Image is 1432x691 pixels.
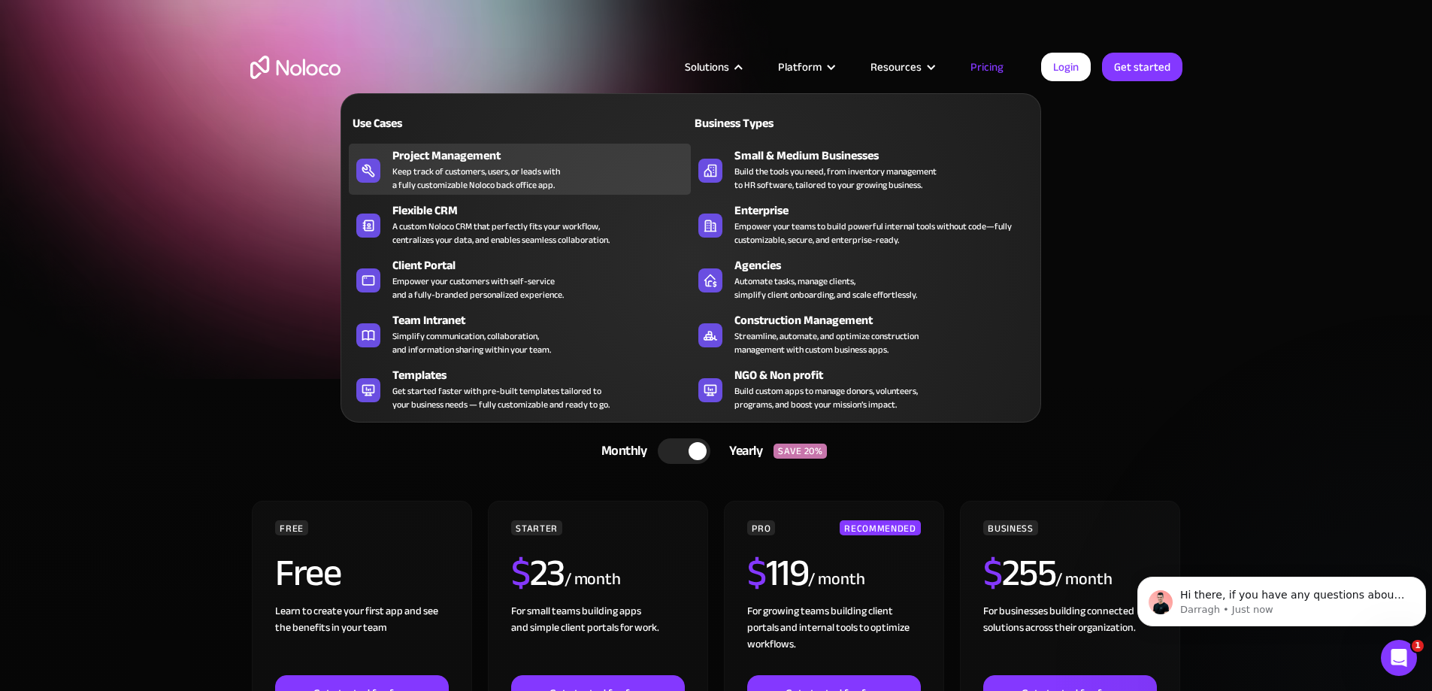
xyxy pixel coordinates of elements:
a: Use Cases [349,105,691,140]
h2: 23 [511,554,565,592]
div: Platform [778,57,822,77]
a: AgenciesAutomate tasks, manage clients,simplify client onboarding, and scale effortlessly. [691,253,1033,305]
a: Construction ManagementStreamline, automate, and optimize constructionmanagement with custom busi... [691,308,1033,359]
iframe: Intercom notifications message [1131,545,1432,650]
div: For growing teams building client portals and internal tools to optimize workflows. [747,603,920,675]
div: STARTER [511,520,562,535]
div: NGO & Non profit [734,366,1040,384]
div: Flexible CRM [392,202,698,220]
div: RECOMMENDED [840,520,920,535]
div: Learn to create your first app and see the benefits in your team ‍ [275,603,448,675]
a: home [250,56,341,79]
div: / month [565,568,621,592]
a: Login [1041,53,1091,81]
h1: Flexible Pricing Designed for Business [250,128,1182,218]
div: Automate tasks, manage clients, simplify client onboarding, and scale effortlessly. [734,274,917,302]
iframe: Intercom live chat [1381,640,1417,676]
div: Keep track of customers, users, or leads with a fully customizable Noloco back office app. [392,165,560,192]
div: Yearly [710,440,774,462]
div: Construction Management [734,311,1040,329]
div: Build custom apps to manage donors, volunteers, programs, and boost your mission’s impact. [734,384,918,411]
div: Business Types [691,114,855,132]
div: / month [1055,568,1112,592]
div: FREE [275,520,308,535]
div: Empower your teams to build powerful internal tools without code—fully customizable, secure, and ... [734,220,1025,247]
a: Team IntranetSimplify communication, collaboration,and information sharing within your team. [349,308,691,359]
div: Project Management [392,147,698,165]
span: $ [511,538,530,608]
div: Agencies [734,256,1040,274]
div: Resources [870,57,922,77]
a: Get started [1102,53,1182,81]
span: $ [747,538,766,608]
div: Monthly [583,440,658,462]
div: Resources [852,57,952,77]
div: PRO [747,520,775,535]
div: A custom Noloco CRM that perfectly fits your workflow, centralizes your data, and enables seamles... [392,220,610,247]
div: Build the tools you need, from inventory management to HR software, tailored to your growing busi... [734,165,937,192]
div: CHOOSE YOUR PLAN [250,394,1182,432]
div: Client Portal [392,256,698,274]
div: Use Cases [349,114,513,132]
span: 1 [1412,640,1424,652]
a: Pricing [952,57,1022,77]
div: Small & Medium Businesses [734,147,1040,165]
a: Project ManagementKeep track of customers, users, or leads witha fully customizable Noloco back o... [349,144,691,195]
div: Team Intranet [392,311,698,329]
div: BUSINESS [983,520,1037,535]
div: SAVE 20% [774,444,827,459]
nav: Solutions [341,72,1041,423]
div: Solutions [685,57,729,77]
a: Small & Medium BusinessesBuild the tools you need, from inventory managementto HR software, tailo... [691,144,1033,195]
h2: 119 [747,554,808,592]
div: Templates [392,366,698,384]
span: $ [983,538,1002,608]
div: Streamline, automate, and optimize construction management with custom business apps. [734,329,919,356]
div: / month [808,568,864,592]
div: Solutions [666,57,759,77]
div: Empower your customers with self-service and a fully-branded personalized experience. [392,274,564,302]
h2: 255 [983,554,1055,592]
div: For businesses building connected solutions across their organization. ‍ [983,603,1156,675]
div: Simplify communication, collaboration, and information sharing within your team. [392,329,551,356]
a: Business Types [691,105,1033,140]
div: Get started faster with pre-built templates tailored to your business needs — fully customizable ... [392,384,610,411]
a: NGO & Non profitBuild custom apps to manage donors, volunteers,programs, and boost your mission’s... [691,363,1033,414]
h2: Start for free. Upgrade to support your business at any stage. [250,233,1182,256]
div: Enterprise [734,202,1040,220]
a: TemplatesGet started faster with pre-built templates tailored toyour business needs — fully custo... [349,363,691,414]
div: Platform [759,57,852,77]
a: Client PortalEmpower your customers with self-serviceand a fully-branded personalized experience. [349,253,691,305]
a: EnterpriseEmpower your teams to build powerful internal tools without code—fully customizable, se... [691,199,1033,250]
a: Flexible CRMA custom Noloco CRM that perfectly fits your workflow,centralizes your data, and enab... [349,199,691,250]
div: For small teams building apps and simple client portals for work. ‍ [511,603,684,675]
h2: Free [275,554,341,592]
